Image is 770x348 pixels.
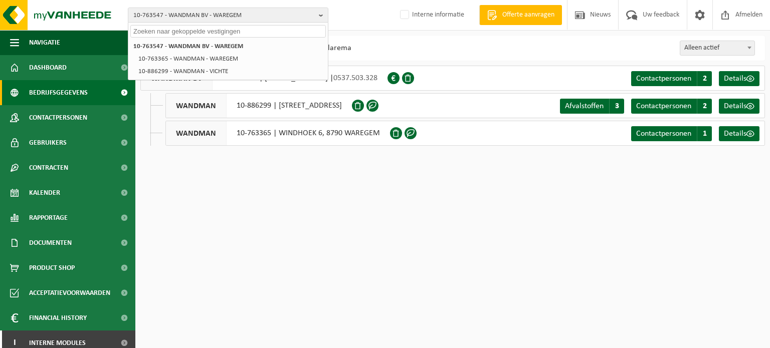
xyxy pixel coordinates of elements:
[398,8,464,23] label: Interne informatie
[29,155,68,180] span: Contracten
[636,75,691,83] span: Contactpersonen
[631,71,712,86] a: Contactpersonen 2
[724,75,746,83] span: Details
[29,180,60,205] span: Kalender
[29,305,87,330] span: Financial History
[697,71,712,86] span: 2
[29,30,60,55] span: Navigatie
[636,102,691,110] span: Contactpersonen
[166,94,227,118] span: WANDMAN
[166,121,227,145] span: WANDMAN
[719,126,759,141] a: Details
[636,130,691,138] span: Contactpersonen
[130,25,326,38] input: Zoeken naar gekoppelde vestigingen
[719,71,759,86] a: Details
[29,205,68,230] span: Rapportage
[697,99,712,114] span: 2
[29,105,87,130] span: Contactpersonen
[697,126,712,141] span: 1
[135,53,326,65] li: 10-763365 - WANDMAN - WAREGEM
[724,102,746,110] span: Details
[609,99,624,114] span: 3
[500,10,557,20] span: Offerte aanvragen
[133,43,243,50] strong: 10-763547 - WANDMAN BV - WAREGEM
[29,280,110,305] span: Acceptatievoorwaarden
[560,99,624,114] a: Afvalstoffen 3
[133,8,315,23] span: 10-763547 - WANDMAN BV - WAREGEM
[724,130,746,138] span: Details
[29,130,67,155] span: Gebruikers
[29,80,88,105] span: Bedrijfsgegevens
[29,255,75,280] span: Product Shop
[29,230,72,255] span: Documenten
[333,74,377,82] span: 0537.503.328
[165,93,352,118] div: 10-886299 | [STREET_ADDRESS]
[631,126,712,141] a: Contactpersonen 1
[306,41,351,56] li: Vlarema
[680,41,755,56] span: Alleen actief
[719,99,759,114] a: Details
[680,41,754,55] span: Alleen actief
[165,121,390,146] div: 10-763365 | WINDHOEK 6, 8790 WAREGEM
[631,99,712,114] a: Contactpersonen 2
[135,65,326,78] li: 10-886299 - WANDMAN - VICHTE
[128,8,328,23] button: 10-763547 - WANDMAN BV - WAREGEM
[29,55,67,80] span: Dashboard
[565,102,604,110] span: Afvalstoffen
[479,5,562,25] a: Offerte aanvragen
